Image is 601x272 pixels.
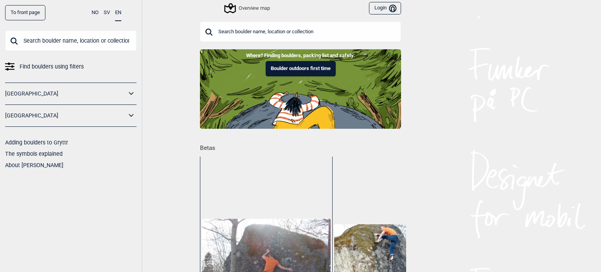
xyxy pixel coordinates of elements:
[92,5,99,20] button: NO
[6,52,595,59] p: Where? Finding boulders, packing list and safety.
[5,61,137,72] a: Find boulders using filters
[5,162,63,168] a: About [PERSON_NAME]
[369,2,401,15] button: Login
[225,4,270,13] div: Overview map
[20,61,84,72] span: Find boulders using filters
[200,22,401,42] input: Search boulder name, location or collection
[200,139,406,153] h1: Betas
[104,5,110,20] button: SV
[5,31,137,51] input: Search boulder name, location or collection
[200,49,401,128] img: Indoor to outdoor
[5,151,63,157] a: The symbols explained
[5,88,126,99] a: [GEOGRAPHIC_DATA]
[115,5,121,21] button: EN
[5,139,68,146] a: Adding boulders to Gryttr
[5,5,45,20] a: To front page
[5,110,126,121] a: [GEOGRAPHIC_DATA]
[266,61,336,76] button: Boulder outdoors first time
